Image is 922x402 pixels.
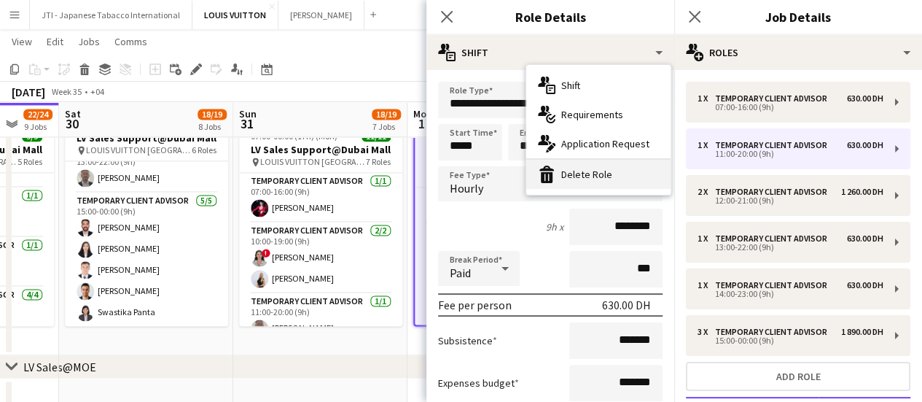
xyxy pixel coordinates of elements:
[47,35,63,48] span: Edit
[65,193,228,327] app-card-role: Temporary Client Advisor5/515:00-00:00 (9h)[PERSON_NAME][PERSON_NAME][PERSON_NAME][PERSON_NAME]Sw...
[698,280,715,290] div: 1 x
[192,144,216,155] span: 6 Roles
[30,1,192,29] button: JTI - Japanese Tabacco International
[698,93,715,104] div: 1 x
[686,362,910,391] button: Add role
[109,32,153,51] a: Comms
[198,109,227,120] span: 18/19
[65,110,228,326] app-job-card: 10:00-00:00 (14h) (Sun)10/10LV Sales Support@Dubai Mall LOUIS VUITTON [GEOGRAPHIC_DATA] - [GEOGRA...
[78,35,100,48] span: Jobs
[847,233,883,244] div: 630.00 DH
[450,266,471,280] span: Paid
[65,143,228,193] app-card-role: Temporary Client Advisor1/113:00-22:00 (9h)[PERSON_NAME]
[715,327,833,337] div: Temporary Client Advisor
[438,334,497,347] label: Subsistence
[438,298,512,312] div: Fee per person
[48,86,85,97] span: Week 35
[17,156,42,167] span: 5 Roles
[698,327,715,337] div: 3 x
[698,150,883,158] div: 11:00-20:00 (9h)
[72,32,106,51] a: Jobs
[698,104,883,111] div: 07:00-16:00 (9h)
[438,376,519,390] label: Expenses budget
[841,187,883,197] div: 1 260.00 DH
[526,100,671,129] div: Requirements
[198,121,226,132] div: 8 Jobs
[372,109,401,120] span: 18/19
[715,233,833,244] div: Temporary Client Advisor
[262,249,270,258] span: !
[415,237,575,287] app-card-role: Temporary Client Advisor1/111:00-20:00 (9h)[PERSON_NAME]
[239,223,402,293] app-card-role: Temporary Client Advisor2/210:00-19:00 (9h)![PERSON_NAME][PERSON_NAME]
[278,1,364,29] button: [PERSON_NAME]
[239,293,402,343] app-card-role: Temporary Client Advisor1/111:00-20:00 (9h)[PERSON_NAME]
[12,85,45,99] div: [DATE]
[674,35,922,70] div: Roles
[698,244,883,251] div: 13:00-22:00 (9h)
[239,110,402,326] app-job-card: Updated07:00-00:00 (17h) (Mon)11/11LV Sales Support@Dubai Mall LOUIS VUITTON [GEOGRAPHIC_DATA] - ...
[698,140,715,150] div: 1 x
[415,188,575,237] app-card-role: Temporary Client Advisor1/107:00-16:00 (9h)[PERSON_NAME]
[41,32,69,51] a: Edit
[847,93,883,104] div: 630.00 DH
[260,156,366,167] span: LOUIS VUITTON [GEOGRAPHIC_DATA] - [GEOGRAPHIC_DATA]
[372,121,400,132] div: 7 Jobs
[546,220,563,233] div: 9h x
[86,144,192,155] span: LOUIS VUITTON [GEOGRAPHIC_DATA] - [GEOGRAPHIC_DATA]
[65,131,228,144] h3: LV Sales Support@Dubai Mall
[63,115,81,132] span: 30
[114,35,147,48] span: Comms
[239,173,402,223] app-card-role: Temporary Client Advisor1/107:00-16:00 (9h)[PERSON_NAME]
[24,121,52,132] div: 9 Jobs
[715,140,833,150] div: Temporary Client Advisor
[698,197,883,204] div: 12:00-21:00 (9h)
[192,1,278,29] button: LOUIS VUITTON
[90,86,104,97] div: +04
[602,298,651,312] div: 630.00 DH
[65,107,81,120] span: Sat
[715,187,833,197] div: Temporary Client Advisor
[847,280,883,290] div: 630.00 DH
[698,290,883,298] div: 14:00-23:00 (9h)
[841,327,883,337] div: 1 890.00 DH
[450,181,483,196] span: Hourly
[415,287,575,357] app-card-role: Temporary Client Advisor2/212:00-21:00 (9h)[PERSON_NAME]
[698,337,883,344] div: 15:00-00:00 (9h)
[366,156,391,167] span: 7 Roles
[698,187,715,197] div: 2 x
[698,233,715,244] div: 1 x
[526,129,671,158] div: Application Request
[239,107,257,120] span: Sun
[415,144,575,171] h3: LV Sales Support@Dubai Mall
[239,143,402,156] h3: LV Sales Support@Dubai Mall
[715,280,833,290] div: Temporary Client Advisor
[715,93,833,104] div: Temporary Client Advisor
[411,115,432,132] span: 1
[674,7,922,26] h3: Job Details
[12,35,32,48] span: View
[526,71,671,100] div: Shift
[23,359,96,374] div: LV Sales@MOE
[426,7,674,26] h3: Role Details
[426,35,674,70] div: Shift
[413,110,577,326] app-job-card: Draft07:00-00:00 (17h) (Tue)9/9LV Sales Support@Dubai Mall LOUIS VUITTON [GEOGRAPHIC_DATA] - [GEO...
[413,107,432,120] span: Mon
[847,140,883,150] div: 630.00 DH
[237,115,257,132] span: 31
[6,32,38,51] a: View
[526,160,671,189] div: Delete Role
[23,109,52,120] span: 22/24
